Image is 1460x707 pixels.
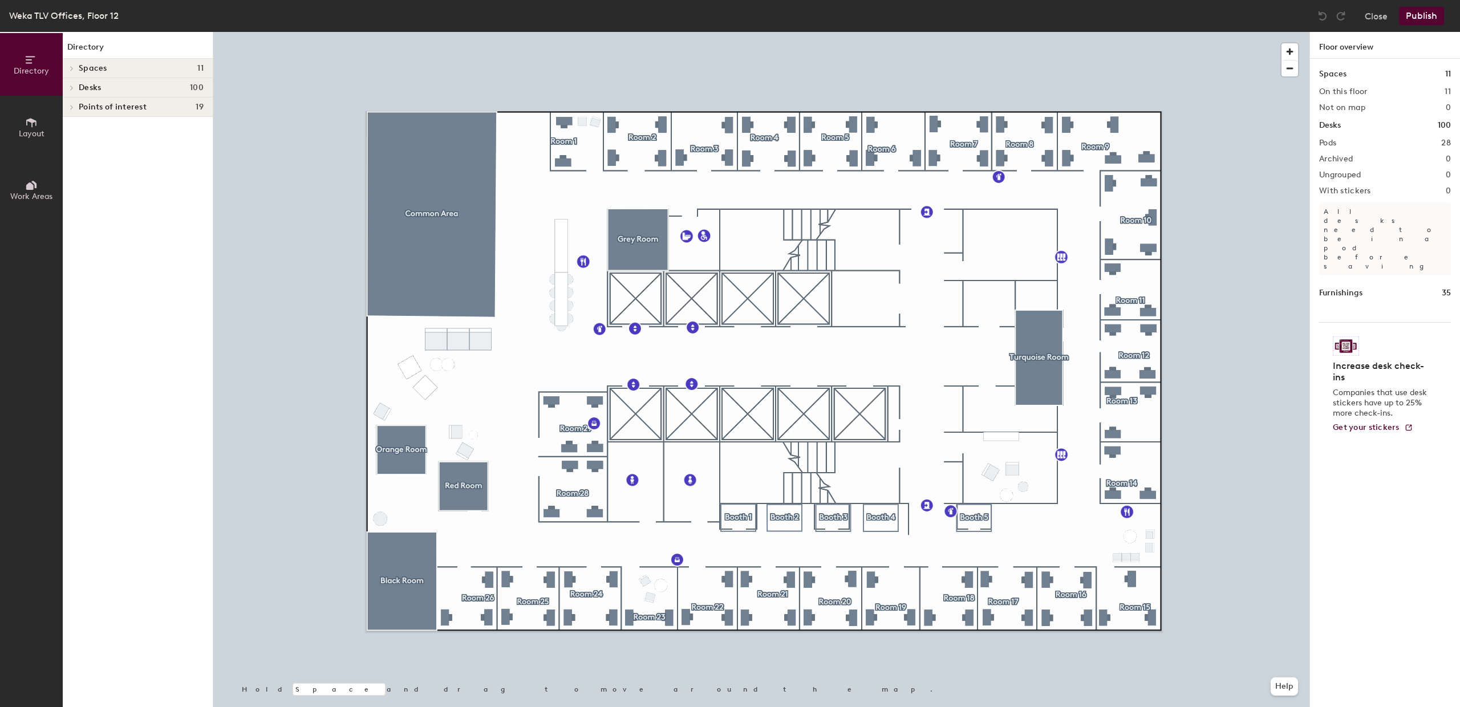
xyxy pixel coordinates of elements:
span: 19 [196,103,204,112]
span: Desks [79,83,101,92]
h2: 0 [1446,103,1451,112]
h2: 0 [1446,155,1451,164]
h2: Not on map [1319,103,1365,112]
button: Publish [1399,7,1444,25]
span: Work Areas [10,192,52,201]
p: All desks need to be in a pod before saving [1319,202,1451,275]
h4: Increase desk check-ins [1333,360,1430,383]
h2: Archived [1319,155,1353,164]
h1: 35 [1442,287,1451,299]
div: Weka TLV Offices, Floor 12 [9,9,119,23]
h2: With stickers [1319,186,1371,196]
h1: Directory [63,41,213,59]
h1: 100 [1438,119,1451,132]
img: Redo [1335,10,1347,22]
a: Get your stickers [1333,423,1413,433]
span: 100 [190,83,204,92]
h1: Furnishings [1319,287,1362,299]
h2: 28 [1441,139,1451,148]
h2: 0 [1446,170,1451,180]
h1: Spaces [1319,68,1347,80]
h2: 0 [1446,186,1451,196]
button: Help [1271,677,1298,696]
span: Get your stickers [1333,422,1400,432]
button: Close [1365,7,1388,25]
h2: Pods [1319,139,1336,148]
h2: Ungrouped [1319,170,1361,180]
img: Sticker logo [1333,336,1359,356]
span: Layout [19,129,44,139]
h2: 11 [1445,87,1451,96]
h2: On this floor [1319,87,1368,96]
h1: Desks [1319,119,1341,132]
span: Spaces [79,64,107,73]
h1: Floor overview [1310,32,1460,59]
img: Undo [1317,10,1328,22]
p: Companies that use desk stickers have up to 25% more check-ins. [1333,388,1430,418]
span: 11 [197,64,204,73]
h1: 11 [1445,68,1451,80]
span: Points of interest [79,103,147,112]
span: Directory [14,66,49,76]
